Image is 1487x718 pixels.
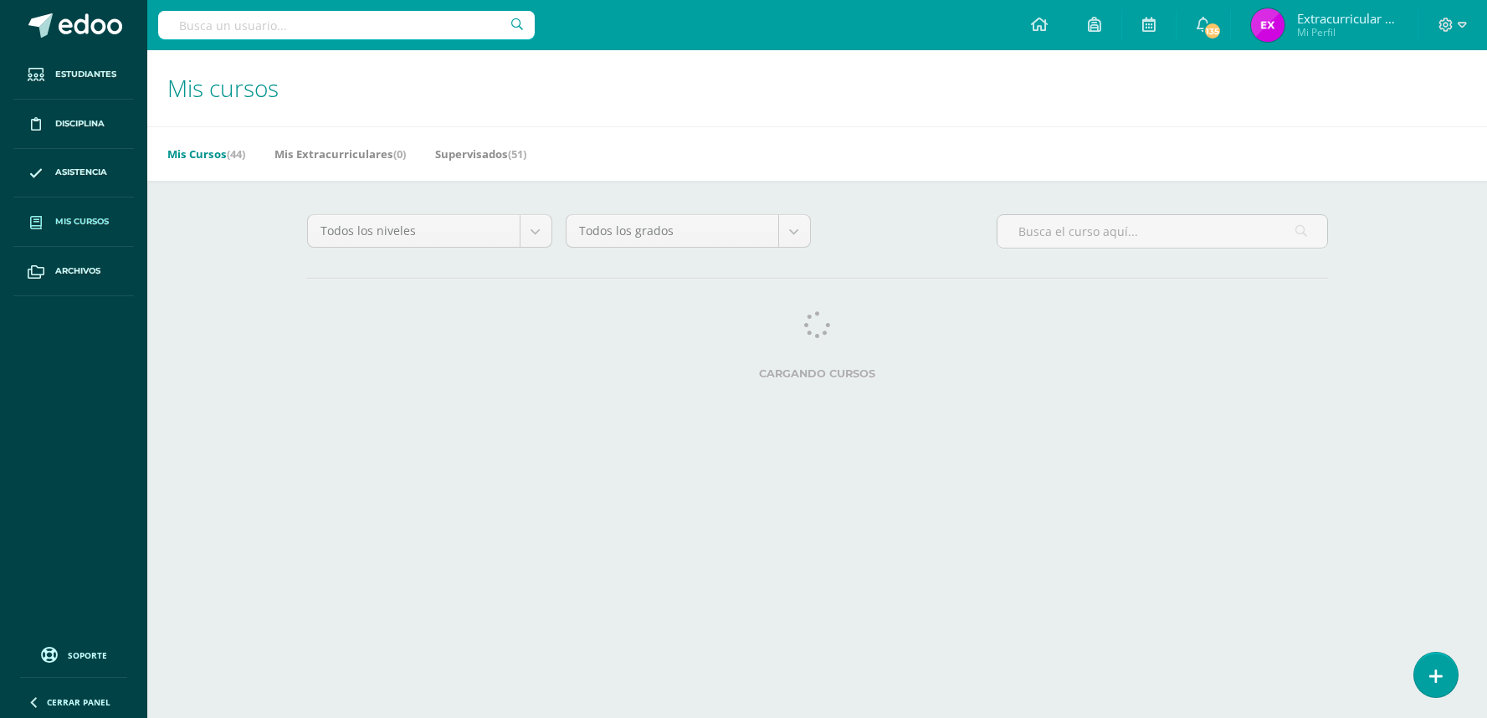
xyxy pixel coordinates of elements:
a: Asistencia [13,149,134,198]
input: Busca el curso aquí... [997,215,1327,248]
span: 135 [1203,22,1222,40]
span: Mis cursos [55,215,109,228]
a: Todos los niveles [308,215,551,247]
a: Estudiantes [13,50,134,100]
a: Disciplina [13,100,134,149]
a: Archivos [13,247,134,296]
span: Todos los grados [579,215,766,247]
span: Extracurricular Música [1297,10,1397,27]
span: Disciplina [55,117,105,131]
a: Mis cursos [13,197,134,247]
a: Mis Extracurriculares(0) [274,141,406,167]
span: Todos los niveles [320,215,507,247]
span: Soporte [68,649,107,661]
a: Soporte [20,643,127,665]
span: Estudiantes [55,68,116,81]
input: Busca un usuario... [158,11,535,39]
span: Cerrar panel [47,696,110,708]
img: 15a074f41613a7f727dddaabd9de4821.png [1251,8,1284,42]
span: Mi Perfil [1297,25,1397,39]
label: Cargando cursos [307,367,1328,380]
span: (51) [508,146,526,162]
span: (44) [227,146,245,162]
a: Supervisados(51) [435,141,526,167]
span: Mis cursos [167,72,279,104]
span: (0) [393,146,406,162]
span: Archivos [55,264,100,278]
a: Mis Cursos(44) [167,141,245,167]
a: Todos los grados [567,215,810,247]
span: Asistencia [55,166,107,179]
